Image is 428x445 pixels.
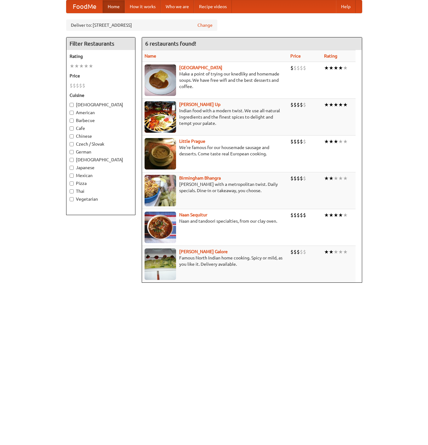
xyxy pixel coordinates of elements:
label: Vegetarian [70,196,132,202]
p: Naan and tandoori specialties, from our clay oven. [145,218,286,224]
li: ★ [329,175,334,182]
a: FoodMe [66,0,103,13]
img: naansequitur.jpg [145,212,176,243]
input: Barbecue [70,119,74,123]
a: [PERSON_NAME] Galore [179,249,228,254]
li: ★ [334,175,338,182]
a: Who we are [161,0,194,13]
a: Rating [324,53,337,58]
li: ★ [79,63,84,70]
li: ★ [329,101,334,108]
li: ★ [324,138,329,145]
li: $ [303,248,306,255]
li: $ [294,248,297,255]
li: ★ [334,138,338,145]
li: $ [294,138,297,145]
li: ★ [70,63,74,70]
b: Birmingham Bhangra [179,175,221,181]
a: Change [197,22,213,28]
img: bhangra.jpg [145,175,176,206]
a: Help [336,0,356,13]
li: ★ [343,212,348,219]
li: $ [300,175,303,182]
input: American [70,111,74,115]
li: $ [297,175,300,182]
input: Thai [70,189,74,193]
input: Vegetarian [70,197,74,201]
li: $ [290,101,294,108]
label: Pizza [70,180,132,186]
li: ★ [334,101,338,108]
a: Little Prague [179,139,205,144]
li: ★ [343,138,348,145]
a: Price [290,53,301,58]
li: $ [290,248,294,255]
input: [DEMOGRAPHIC_DATA] [70,103,74,107]
li: $ [70,82,73,89]
li: $ [79,82,82,89]
p: [PERSON_NAME] with a metropolitan twist. Daily specials. Dine-in or takeaway, you choose. [145,181,286,194]
a: Naan Sequitur [179,212,207,217]
p: Famous North Indian home cooking. Spicy or mild, as you like it. Delivery available. [145,255,286,267]
li: $ [76,82,79,89]
li: $ [297,101,300,108]
label: [DEMOGRAPHIC_DATA] [70,102,132,108]
li: ★ [343,175,348,182]
li: $ [73,82,76,89]
li: $ [294,101,297,108]
label: American [70,109,132,116]
li: ★ [84,63,88,70]
li: $ [300,101,303,108]
li: ★ [338,248,343,255]
label: Czech / Slovak [70,141,132,147]
li: ★ [334,248,338,255]
img: currygalore.jpg [145,248,176,280]
label: [DEMOGRAPHIC_DATA] [70,157,132,163]
li: $ [290,175,294,182]
a: Recipe videos [194,0,232,13]
li: ★ [329,138,334,145]
a: Name [145,53,156,58]
h4: Filter Restaurants [66,37,135,50]
li: $ [290,212,294,219]
li: ★ [343,64,348,71]
li: ★ [329,212,334,219]
p: We're famous for our housemade sausage and desserts. Come taste real European cooking. [145,144,286,157]
input: Pizza [70,181,74,186]
li: $ [297,64,300,71]
li: ★ [329,248,334,255]
input: [DEMOGRAPHIC_DATA] [70,158,74,162]
label: Chinese [70,133,132,139]
input: Cafe [70,126,74,131]
input: Mexican [70,174,74,178]
input: Chinese [70,134,74,138]
li: $ [303,212,306,219]
li: $ [82,82,85,89]
li: $ [290,138,294,145]
li: ★ [338,101,343,108]
a: How it works [125,0,161,13]
li: $ [294,175,297,182]
li: ★ [324,175,329,182]
li: ★ [343,101,348,108]
input: Japanese [70,166,74,170]
label: Barbecue [70,117,132,124]
b: [GEOGRAPHIC_DATA] [179,65,222,70]
ng-pluralize: 6 restaurants found! [145,41,196,47]
li: ★ [338,175,343,182]
input: Czech / Slovak [70,142,74,146]
li: ★ [334,64,338,71]
h5: Price [70,73,132,79]
li: ★ [324,101,329,108]
li: $ [297,138,300,145]
li: ★ [338,64,343,71]
p: Indian food with a modern twist. We use all-natural ingredients and the finest spices to delight ... [145,108,286,126]
li: ★ [343,248,348,255]
div: Deliver to: [STREET_ADDRESS] [66,19,217,31]
li: $ [303,138,306,145]
li: $ [303,175,306,182]
label: Thai [70,188,132,194]
label: Mexican [70,172,132,179]
li: $ [297,212,300,219]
